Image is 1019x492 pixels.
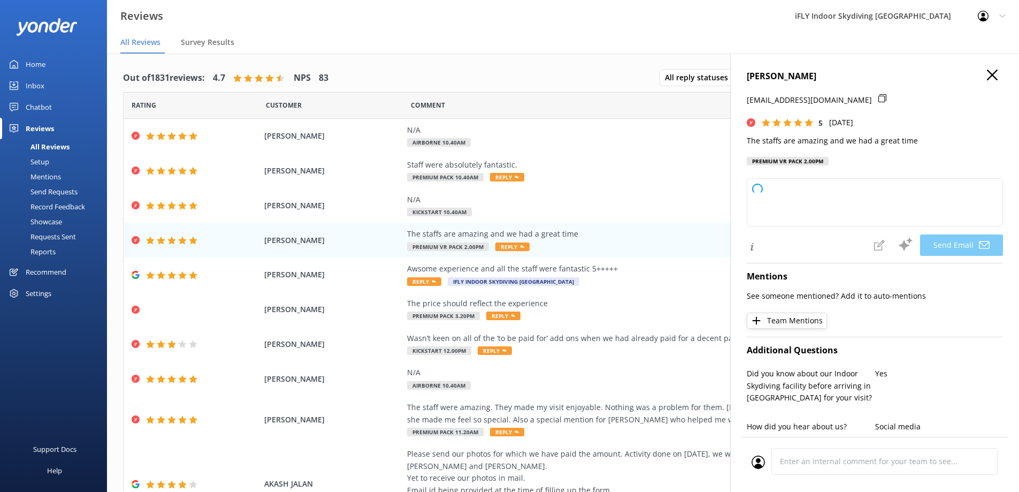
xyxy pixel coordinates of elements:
[132,100,156,110] span: Date
[294,71,311,85] h4: NPS
[6,229,76,244] div: Requests Sent
[6,214,62,229] div: Showcase
[319,71,328,85] h4: 83
[407,312,480,320] span: Premium Pack 3.20pm
[264,478,402,490] span: AKASH JALAN
[875,421,1003,433] p: Social media
[33,438,76,460] div: Support Docs
[478,346,512,355] span: Reply
[47,460,62,481] div: Help
[407,402,894,426] div: The staff were amazing. They made my visit enjoyable. Nothing was a problem for them. [PERSON_NAM...
[120,7,163,25] h3: Reviews
[26,283,51,304] div: Settings
[818,118,823,128] span: 5
[407,159,894,171] div: Staff were absolutely fantastic.
[752,456,765,469] img: user_profile.svg
[407,277,441,286] span: Reply
[407,346,471,355] span: Kickstart 12.00pm
[407,263,894,275] div: Awsome experience and all the staff were fantastic 5+++++
[6,184,78,199] div: Send Requests
[407,208,472,216] span: Kickstart 10.40am
[6,139,107,154] a: All Reviews
[490,428,524,436] span: Reply
[6,169,107,184] a: Mentions
[264,304,402,315] span: [PERSON_NAME]
[6,184,107,199] a: Send Requests
[6,169,61,184] div: Mentions
[747,94,872,106] p: [EMAIL_ADDRESS][DOMAIN_NAME]
[747,135,1003,147] p: The staffs are amazing and we had a great time
[264,130,402,142] span: [PERSON_NAME]
[26,261,66,283] div: Recommend
[747,290,1003,302] p: See someone mentioned? Add it to auto-mentions
[16,18,78,36] img: yonder-white-logo.png
[490,173,524,181] span: Reply
[264,200,402,211] span: [PERSON_NAME]
[486,312,520,320] span: Reply
[26,75,44,96] div: Inbox
[26,54,45,75] div: Home
[747,368,875,404] p: Did you know about our Indoor Skydiving facility before arriving in [GEOGRAPHIC_DATA] for your vi...
[829,117,853,128] p: [DATE]
[123,71,205,85] h4: Out of 1831 reviews:
[495,243,530,251] span: Reply
[213,71,225,85] h4: 4.7
[264,269,402,281] span: [PERSON_NAME]
[407,428,484,436] span: Premium Pack 11.20am
[264,234,402,246] span: [PERSON_NAME]
[411,100,445,110] span: Question
[448,277,579,286] span: iFLY Indoor Skydiving [GEOGRAPHIC_DATA]
[26,118,54,139] div: Reviews
[120,37,160,48] span: All Reviews
[407,243,489,251] span: Premium VR Pack 2.00pm
[266,100,302,110] span: Date
[264,165,402,177] span: [PERSON_NAME]
[665,72,734,84] span: All reply statuses
[6,214,107,229] a: Showcase
[6,139,70,154] div: All Reviews
[264,373,402,385] span: [PERSON_NAME]
[264,338,402,350] span: [PERSON_NAME]
[6,199,85,214] div: Record Feedback
[747,344,1003,358] h4: Additional Questions
[407,173,484,181] span: Premium Pack 10.40am
[6,244,107,259] a: Reports
[407,332,894,344] div: Wasn’t keen on all of the ‘to be paid for’ add ons when we had already paid for a decent package.
[407,298,894,309] div: The price should reflect the experience
[264,414,402,426] span: [PERSON_NAME]
[6,229,107,244] a: Requests Sent
[747,421,875,433] p: How did you hear about us?
[407,228,894,240] div: The staffs are amazing and we had a great time
[407,367,894,379] div: N/A
[407,124,894,136] div: N/A
[875,368,1003,380] p: Yes
[407,194,894,206] div: N/A
[747,70,1003,84] h4: [PERSON_NAME]
[747,313,827,329] button: Team Mentions
[6,154,49,169] div: Setup
[747,157,829,165] div: Premium VR Pack 2.00pm
[987,70,998,81] button: Close
[747,270,1003,284] h4: Mentions
[407,381,471,390] span: Airborne 10.40am
[181,37,234,48] span: Survey Results
[6,199,107,214] a: Record Feedback
[407,138,471,147] span: Airborne 10.40am
[6,244,56,259] div: Reports
[26,96,52,118] div: Chatbot
[6,154,107,169] a: Setup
